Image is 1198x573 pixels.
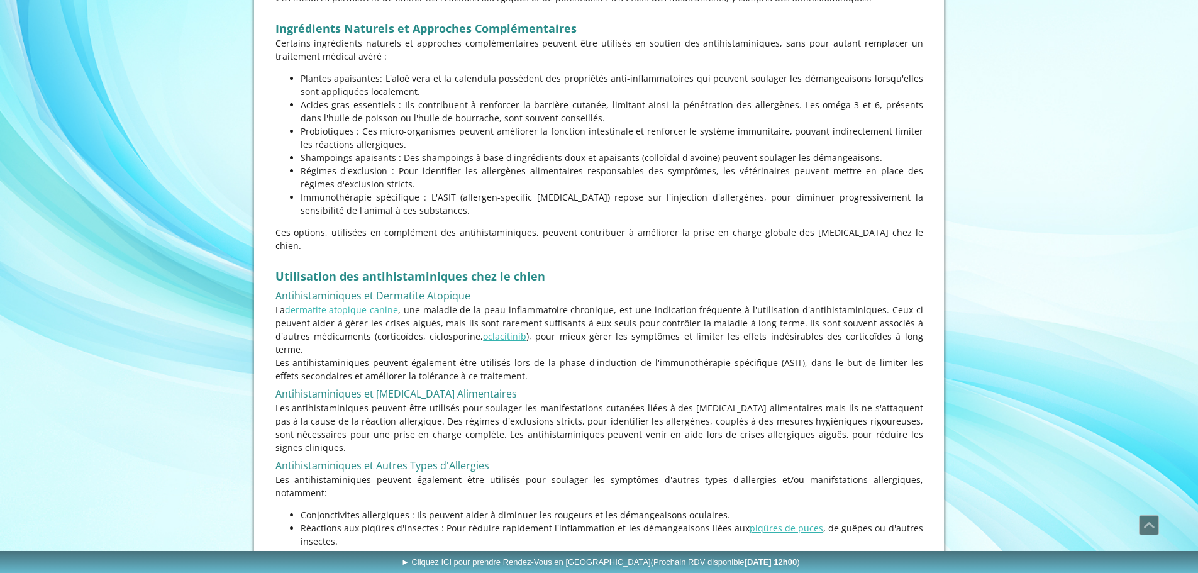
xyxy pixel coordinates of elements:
b: [DATE] 12h00 [745,557,797,567]
p: Plantes apaisantes: L'aloé vera et la calendula possèdent des propriétés anti-inflammatoires qui ... [301,72,923,98]
span: Défiler vers le haut [1140,516,1158,535]
a: dermatite atopique canine [285,304,399,316]
p: Acides gras essentiels : Ils contribuent à renforcer la barrière cutanée, limitant ainsi la pénét... [301,98,923,125]
span: Antihistaminiques et Dermatite Atopique [275,289,470,303]
p: Les antihistaminiques peuvent également être utilisés lors de la phase d'induction de l'immunothé... [275,356,923,382]
p: Les antihistaminiques peuvent être utilisés pour soulager les manifestations cutanées liées à des... [275,401,923,454]
span: (Prochain RDV disponible ) [651,557,800,567]
a: Défiler vers le haut [1139,515,1159,535]
a: piqûres de puces [750,522,823,534]
p: Ces options, utilisées en complément des antihistaminiques, peuvent contribuer à améliorer la pri... [275,226,923,252]
span: Antihistaminiques et [MEDICAL_DATA] Alimentaires [275,387,517,401]
p: Réactions aux piqûres d'insectes : Pour réduire rapidement l'inflammation et les démangeaisons li... [301,521,923,548]
strong: Ingrédients Naturels et Approches Complémentaires [275,21,577,36]
a: oclacitinib [483,330,526,342]
p: Probiotiques : Ces micro-organismes peuvent améliorer la fonction intestinale et renforcer le sys... [301,125,923,151]
span: ► Cliquez ICI pour prendre Rendez-Vous en [GEOGRAPHIC_DATA] [401,557,800,567]
p: Certains ingrédients naturels et approches complémentaires peuvent être utilisés en soutien des a... [275,36,923,63]
p: Conjonctivites allergiques : Ils peuvent aider à diminuer les rougeurs et les démangeaisons ocula... [301,508,923,521]
p: Shampoings apaisants : Des shampoings à base d'ingrédients doux et apaisants (colloïdal d'avoine)... [301,151,923,164]
span: Antihistaminiques et Autres Types d'Allergies [275,459,489,472]
p: Régimes d'exclusion : Pour identifier les allergènes alimentaires responsables des symptômes, les... [301,164,923,191]
strong: Utilisation des antihistaminiques chez le chien [275,269,545,284]
p: Les antihistaminiques peuvent également être utilisés pour soulager les symptômes d'autres types ... [275,473,923,499]
p: La , une maladie de la peau inflammatoire chronique, est une indication fréquente à l'utilisation... [275,303,923,356]
p: Immunothérapie spécifique : L'ASIT (allergen-specific [MEDICAL_DATA]) repose sur l'injection d'al... [301,191,923,217]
